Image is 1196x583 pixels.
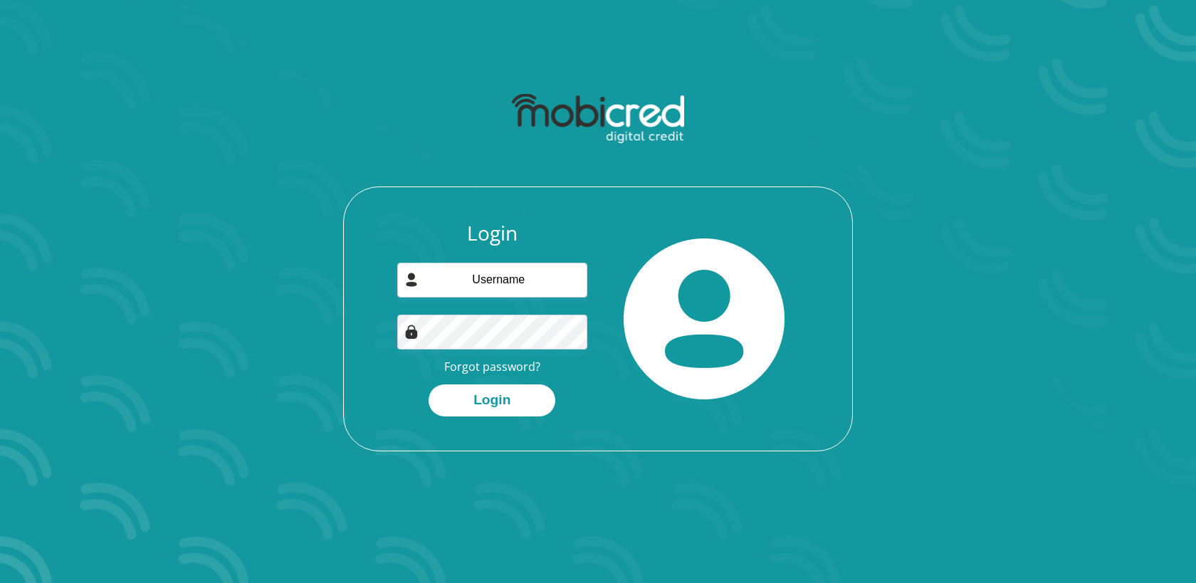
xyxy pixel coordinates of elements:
img: Image [404,325,419,339]
a: Forgot password? [444,359,540,374]
img: mobicred logo [512,94,683,144]
h3: Login [397,221,588,246]
button: Login [429,384,555,416]
img: user-icon image [404,273,419,287]
input: Username [397,263,588,298]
